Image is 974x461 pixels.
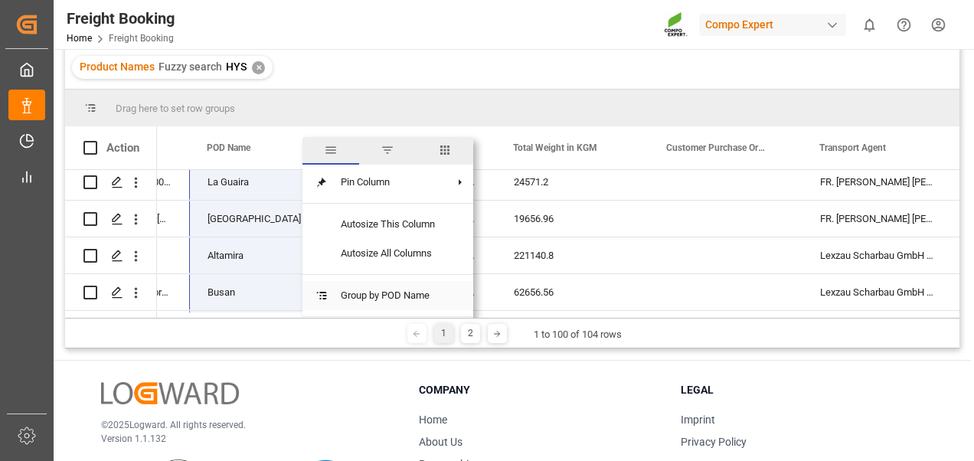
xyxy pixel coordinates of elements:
[434,324,453,343] div: 1
[252,61,265,74] div: ✕
[207,142,250,153] span: POD Name
[65,237,157,274] div: Press SPACE to select this row.
[664,11,688,38] img: Screenshot%202023-09-29%20at%2010.02.21.png_1712312052.png
[101,432,381,446] p: Version 1.1.132
[65,201,157,237] div: Press SPACE to select this row.
[116,103,235,114] span: Drag here to set row groups
[302,137,359,165] span: general
[328,239,447,268] span: Autosize All Columns
[189,201,342,237] div: [GEOGRAPHIC_DATA]
[328,210,447,239] span: Autosize This Column
[681,414,715,426] a: Imprint
[699,10,852,39] button: Compo Expert
[495,274,649,310] div: 62656.56
[699,14,846,36] div: Compo Expert
[328,168,447,197] span: Pin Column
[67,33,92,44] a: Home
[819,142,886,153] span: Transport Agent
[67,7,175,30] div: Freight Booking
[802,311,955,347] div: Lexzau Scharbau GmbH & [DOMAIN_NAME]
[226,60,247,73] span: HYS
[513,142,597,153] span: Total Weight in KGM
[887,8,921,42] button: Help Center
[852,8,887,42] button: show 0 new notifications
[681,436,747,448] a: Privacy Policy
[802,274,955,310] div: Lexzau Scharbau GmbH & [DOMAIN_NAME]
[495,237,649,273] div: 221140.8
[65,311,157,348] div: Press SPACE to select this row.
[159,60,222,73] span: Fuzzy search
[495,311,649,347] div: 368568
[65,164,157,201] div: Press SPACE to select this row.
[417,137,473,165] span: columns
[802,201,955,237] div: FR. [PERSON_NAME] [PERSON_NAME] (GMBH & CO.) KG
[419,436,462,448] a: About Us
[681,382,923,398] h3: Legal
[461,324,480,343] div: 2
[802,164,955,200] div: FR. [PERSON_NAME] [PERSON_NAME] (GMBH & CO.) KG
[666,142,769,153] span: Customer Purchase Order Numbers
[189,274,342,310] div: Busan
[802,237,955,273] div: Lexzau Scharbau GmbH & [DOMAIN_NAME]
[419,414,447,426] a: Home
[101,418,381,432] p: © 2025 Logward. All rights reserved.
[495,164,649,200] div: 24571.2
[189,164,342,200] div: La Guaira
[359,137,416,165] span: filter
[80,60,155,73] span: Product Names
[534,327,622,342] div: 1 to 100 of 104 rows
[189,237,342,273] div: Altamira
[65,274,157,311] div: Press SPACE to select this row.
[328,281,447,310] span: Group by POD Name
[189,311,342,347] div: Altamira
[106,141,139,155] div: Action
[495,201,649,237] div: 19656.96
[101,382,239,404] img: Logward Logo
[419,382,662,398] h3: Company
